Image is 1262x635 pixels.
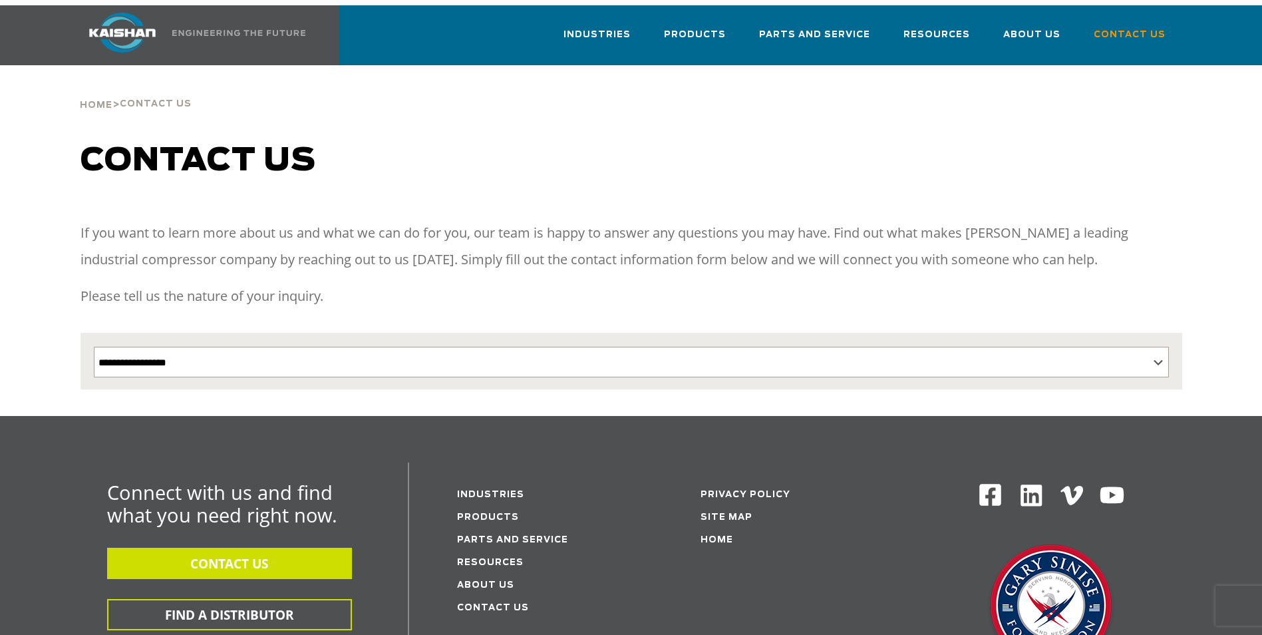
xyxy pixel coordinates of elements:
a: Site Map [701,513,752,522]
img: kaishan logo [73,13,172,53]
img: Facebook [978,483,1003,507]
span: Products [664,27,726,43]
a: Resources [457,558,524,567]
a: Privacy Policy [701,491,790,499]
a: About Us [457,581,514,590]
a: About Us [1003,17,1060,63]
span: Home [80,101,112,110]
a: Contact Us [1094,17,1166,63]
a: Products [664,17,726,63]
p: If you want to learn more about us and what we can do for you, our team is happy to answer any qu... [80,220,1182,273]
span: About Us [1003,27,1060,43]
span: Contact Us [120,100,192,108]
span: Parts and Service [759,27,870,43]
span: Connect with us and find what you need right now. [107,479,337,528]
span: Resources [903,27,970,43]
button: CONTACT US [107,548,352,579]
button: FIND A DISTRIBUTOR [107,599,352,630]
a: Parts and Service [759,17,870,63]
a: Contact Us [457,604,529,612]
span: Contact Us [1094,27,1166,43]
a: Parts and service [457,536,568,544]
a: Industries [457,491,524,499]
span: Industries [563,27,631,43]
a: Kaishan USA [73,5,308,65]
a: Resources [903,17,970,63]
a: Industries [563,17,631,63]
img: Linkedin [1019,483,1044,509]
img: Engineering the future [172,30,305,36]
span: Contact us [80,145,316,177]
a: Home [80,99,112,110]
div: > [80,65,192,116]
a: Products [457,513,519,522]
img: Youtube [1099,483,1125,509]
p: Please tell us the nature of your inquiry. [80,283,1182,310]
img: Vimeo [1060,486,1083,505]
a: Home [701,536,733,544]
